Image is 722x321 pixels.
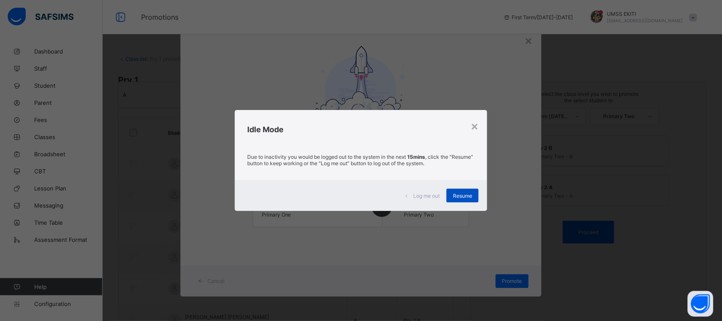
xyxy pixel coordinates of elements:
strong: 15mins [408,154,426,160]
span: Resume [453,193,472,199]
h2: Idle Mode [248,125,475,134]
div: × [470,119,479,133]
span: Log me out [413,193,440,199]
button: Open asap [688,291,713,317]
p: Due to inactivity you would be logged out to the system in the next , click the "Resume" button t... [248,154,475,166]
